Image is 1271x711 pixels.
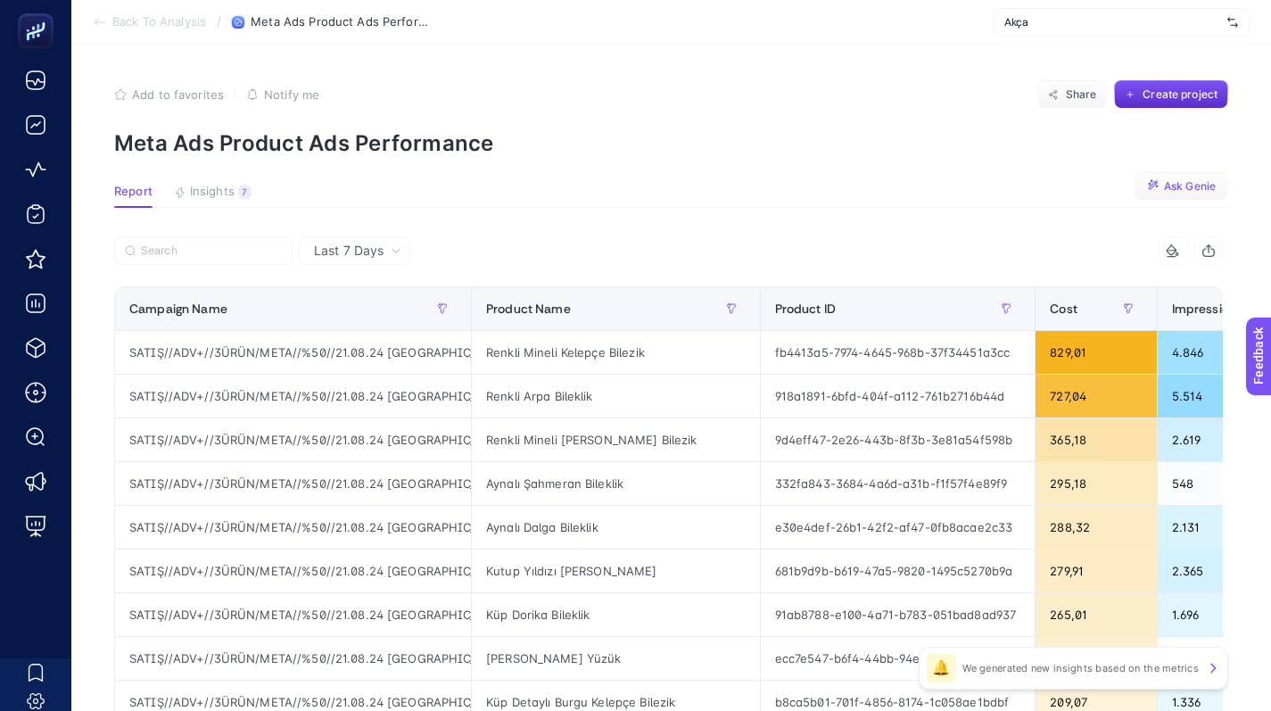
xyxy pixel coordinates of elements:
div: SATIŞ//ADV+//3ÜRÜN/META//%50//21.08.24 [GEOGRAPHIC_DATA] - [GEOGRAPHIC_DATA] [115,593,471,636]
span: Share [1066,87,1097,102]
img: svg%3e [1227,13,1238,31]
div: Renkli Mineli [PERSON_NAME] Bilezik [472,418,760,461]
div: SATIŞ//ADV+//3ÜRÜN/META//%50//21.08.24 [GEOGRAPHIC_DATA] - [GEOGRAPHIC_DATA] [115,375,471,418]
span: Back To Analysis [112,15,206,29]
div: 829,01 [1036,331,1156,374]
div: 91ab8788-e100-4a71-b783-051bad8ad937 [761,593,1036,636]
span: Notify me [264,87,319,102]
input: Search [141,244,282,258]
button: Notify me [246,87,319,102]
p: We generated new insights based on the metrics [962,661,1199,675]
span: Last 7 Days [314,242,384,260]
span: Akça [1004,15,1220,29]
div: SATIŞ//ADV+//3ÜRÜN/META//%50//21.08.24 [GEOGRAPHIC_DATA] - [GEOGRAPHIC_DATA] [115,418,471,461]
div: 🔔 [927,654,955,682]
span: Meta Ads Product Ads Performance [251,15,429,29]
button: Share [1037,80,1107,109]
div: 918a1891-6bfd-404f-a112-761b2716b44d [761,375,1036,418]
div: 365,18 [1036,418,1156,461]
span: Impressions [1172,302,1243,316]
div: e30e4def-26b1-42f2-af47-0fb8acae2c33 [761,506,1036,549]
span: Campaign Name [129,302,227,316]
span: / [217,14,221,29]
span: Product Name [486,302,571,316]
span: Add to favorites [132,87,224,102]
div: 295,18 [1036,462,1156,505]
div: Küp Dorika Bileklik [472,593,760,636]
div: Kutup Yıldızı [PERSON_NAME] [472,550,760,592]
div: [PERSON_NAME] Yüzük [472,637,760,680]
div: SATIŞ//ADV+//3ÜRÜN/META//%50//21.08.24 [GEOGRAPHIC_DATA] - [GEOGRAPHIC_DATA] [115,506,471,549]
div: 681b9d9b-b619-47a5-9820-1495c5270b9a [761,550,1036,592]
div: 9d4eff47-2e26-443b-8f3b-3e81a54f598b [761,418,1036,461]
div: 265,01 [1036,593,1156,636]
div: 244,90 [1036,637,1156,680]
p: Meta Ads Product Ads Performance [114,130,1228,156]
div: SATIŞ//ADV+//3ÜRÜN/META//%50//21.08.24 [GEOGRAPHIC_DATA] - [GEOGRAPHIC_DATA] [115,462,471,505]
button: Create project [1114,80,1228,109]
div: SATIŞ//ADV+//3ÜRÜN/META//%50//21.08.24 [GEOGRAPHIC_DATA] - [GEOGRAPHIC_DATA] [115,550,471,592]
div: fb4413a5-7974-4645-968b-37f34451a3cc [761,331,1036,374]
span: Insights [190,185,235,199]
div: ecc7e547-b6f4-44bb-94ea-e41f683b05c4 [761,637,1036,680]
button: Ask Genie [1135,172,1228,201]
button: Add to favorites [114,87,224,102]
div: SATIŞ//ADV+//3ÜRÜN/META//%50//21.08.24 [GEOGRAPHIC_DATA] - [GEOGRAPHIC_DATA] [115,637,471,680]
span: Ask Genie [1164,179,1216,194]
div: 279,91 [1036,550,1156,592]
div: 7 [238,185,252,199]
div: 332fa843-3684-4a6d-a31b-f1f57f4e89f9 [761,462,1036,505]
div: SATIŞ//ADV+//3ÜRÜN/META//%50//21.08.24 [GEOGRAPHIC_DATA] - [GEOGRAPHIC_DATA] [115,331,471,374]
span: Report [114,185,153,199]
div: Renkli Arpa Bileklik [472,375,760,418]
span: Cost [1050,302,1077,316]
span: Feedback [11,5,68,20]
div: Aynalı Şahmeran Bileklik [472,462,760,505]
div: Renkli Mineli Kelepçe Bilezik [472,331,760,374]
span: Product ID [775,302,836,316]
span: Create project [1143,87,1217,102]
div: 288,32 [1036,506,1156,549]
div: Aynalı Dalga Bileklik [472,506,760,549]
div: 727,04 [1036,375,1156,418]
